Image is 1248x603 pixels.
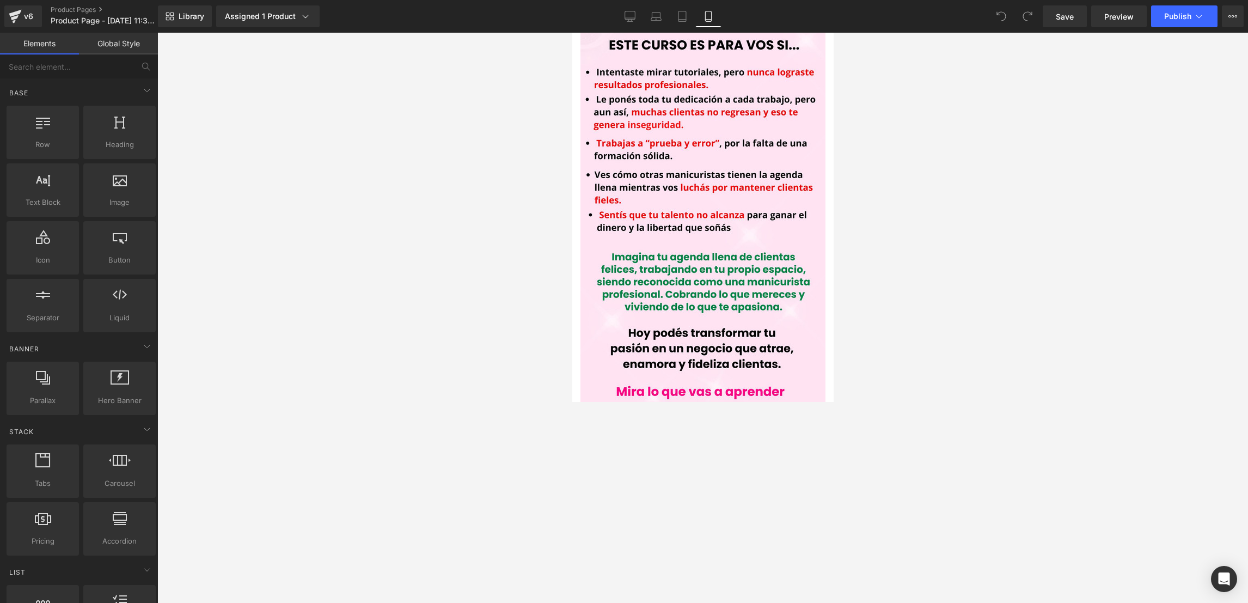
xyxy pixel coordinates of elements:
[87,478,152,489] span: Carousel
[1222,5,1244,27] button: More
[8,344,40,354] span: Banner
[1091,5,1147,27] a: Preview
[617,5,643,27] a: Desktop
[1017,5,1038,27] button: Redo
[643,5,669,27] a: Laptop
[1211,566,1237,592] div: Open Intercom Messenger
[8,427,35,437] span: Stack
[10,312,76,324] span: Separator
[87,312,152,324] span: Liquid
[22,9,35,23] div: v6
[4,5,42,27] a: v6
[87,254,152,266] span: Button
[87,197,152,208] span: Image
[695,5,721,27] a: Mobile
[79,33,158,54] a: Global Style
[87,139,152,150] span: Heading
[1151,5,1218,27] button: Publish
[10,395,76,406] span: Parallax
[10,197,76,208] span: Text Block
[10,535,76,547] span: Pricing
[10,254,76,266] span: Icon
[158,5,212,27] a: New Library
[8,567,27,577] span: List
[1056,11,1074,22] span: Save
[87,395,152,406] span: Hero Banner
[225,11,311,22] div: Assigned 1 Product
[990,5,1012,27] button: Undo
[87,535,152,547] span: Accordion
[51,16,155,25] span: Product Page - [DATE] 11:38:37
[51,5,176,14] a: Product Pages
[179,11,204,21] span: Library
[1164,12,1191,21] span: Publish
[669,5,695,27] a: Tablet
[8,88,29,98] span: Base
[1104,11,1134,22] span: Preview
[10,478,76,489] span: Tabs
[10,139,76,150] span: Row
